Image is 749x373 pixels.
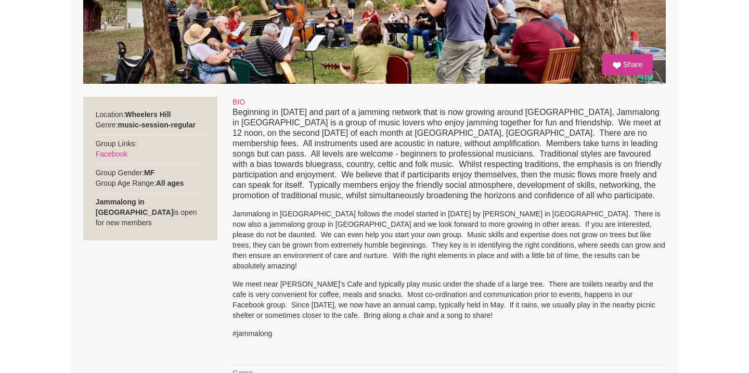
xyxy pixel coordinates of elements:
p: Jammalong in [GEOGRAPHIC_DATA] follows the model started in [DATE] by [PERSON_NAME] in [GEOGRAPHI... [233,209,666,271]
p: Beginning in [DATE] and part of a jamming network that is now growing around [GEOGRAPHIC_DATA], J... [233,107,666,201]
strong: Jammalong in [GEOGRAPHIC_DATA] [96,198,174,216]
strong: Wheelers Hill [125,110,171,119]
div: BIO [233,97,666,107]
a: Share [602,54,653,75]
p: #jammalong [233,328,666,339]
strong: All ages [156,179,184,187]
div: Location: Genre: Group Links: Group Gender: Group Age Range: is open for new members [83,97,218,240]
a: Facebook [96,150,127,158]
strong: music-session-regular [118,121,196,129]
p: We meet near [PERSON_NAME]'s Cafe and typically play music under the shade of a large tree. There... [233,279,666,320]
strong: MF [144,169,154,177]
